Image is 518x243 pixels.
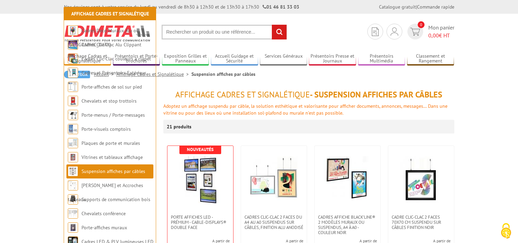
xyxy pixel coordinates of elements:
[68,27,139,48] a: Cadres Deco Muraux Alu ou [GEOGRAPHIC_DATA]
[176,156,224,204] img: Porte Affiches LED - Prémium - Cable-Displays® Double face
[167,120,192,134] p: 21 produits
[64,53,111,65] a: Affichage Cadres et Signalétique
[81,224,127,231] a: Porte-affiches muraux
[81,70,146,76] a: Cadres et Présentoirs Extérieur
[81,154,143,160] a: Vitrines et tableaux affichage
[68,96,78,106] img: Chevalets et stop trottoirs
[379,4,416,10] a: Catalogue gratuit
[428,32,439,39] span: 0,00
[163,90,454,99] h1: - Suspension affiches par câbles
[309,53,356,65] a: Présentoirs Presse et Journaux
[71,11,149,17] a: Affichage Cadres et Signalétique
[418,21,425,28] span: 0
[358,53,405,65] a: Présentoirs Multimédia
[68,182,143,202] a: [PERSON_NAME] et Accroches tableaux
[263,4,299,10] strong: 01 46 81 33 03
[167,215,233,230] a: Porte Affiches LED - Prémium - Cable-Displays® Double face
[163,103,447,116] font: Adoptez un affichage suspendu par câble, la solution esthétique et valorisante pour afficher docu...
[113,53,160,65] a: Présentoirs et Porte-brochures
[410,28,420,36] img: devis rapide
[379,3,454,10] div: |
[116,71,191,77] a: Affichage Cadres et Signalétique
[68,180,78,190] img: Cimaises et Accroches tableaux
[392,215,451,230] span: Cadre Clic-Clac 2 faces 70x70 cm suspendu sur câbles finition noir
[81,210,126,217] a: Chevalets conférence
[324,156,371,204] img: Cadres affiche Black’Line® 2 modèles muraux ou suspendus, A4 à A0 - couleur noir
[187,147,214,152] b: Nouveautés
[162,53,209,65] a: Exposition Grilles et Panneaux
[68,110,78,120] img: Porte-menus / Porte-messages
[68,124,78,134] img: Porte-visuels comptoirs
[64,3,299,10] div: Nos équipes sont à votre service du lundi au vendredi de 8h30 à 12h30 et de 13h30 à 17h30
[81,84,142,90] a: Porte-affiches de sol sur pied
[494,220,518,243] button: Cookies (fenêtre modale)
[244,215,303,230] span: Cadres Clic-Clac 2 faces du A4 au A0 suspendus sur câbles, finition alu anodisé
[407,53,454,65] a: Classement et Rangement
[171,215,230,230] span: Porte Affiches LED - Prémium - Cable-Displays® Double face
[318,215,377,235] span: Cadres affiche Black’Line® 2 modèles muraux ou suspendus, A4 à A0 - couleur noir
[175,89,310,100] span: Affichage Cadres et Signalétique
[428,32,454,39] span: € HT
[211,53,258,65] a: Accueil Guidage et Sécurité
[68,208,78,219] img: Chevalets conférence
[68,82,78,92] img: Porte-affiches de sol sur pied
[406,24,454,39] a: devis rapide 0 Mon panier 0,00€ HT
[388,215,454,230] a: Cadre Clic-Clac 2 faces 70x70 cm suspendu sur câbles finition noir
[241,215,307,230] a: Cadres Clic-Clac 2 faces du A4 au A0 suspendus sur câbles, finition alu anodisé
[81,168,145,174] a: Suspension affiches par câbles
[372,27,379,36] img: devis rapide
[428,24,454,39] span: Mon panier
[81,42,141,48] a: Cadres Clic-Clac Alu Clippant
[68,152,78,162] img: Vitrines et tableaux affichage
[397,156,445,204] img: Cadre Clic-Clac 2 faces 70x70 cm suspendu sur câbles finition noir
[497,222,515,240] img: Cookies (fenêtre modale)
[68,68,78,78] img: Cadres et Présentoirs Extérieur
[260,53,307,65] a: Services Généraux
[272,25,287,39] input: rechercher
[81,196,150,202] a: Supports de communication bois
[81,98,137,104] a: Chevalets et stop trottoirs
[250,156,298,204] img: Cadres Clic-Clac 2 faces du A4 au A0 suspendus sur câbles, finition alu anodisé
[417,4,454,10] a: Commande rapide
[162,25,287,39] input: Rechercher un produit ou une référence...
[391,27,398,36] img: devis rapide
[68,222,78,233] img: Porte-affiches muraux
[191,71,255,78] li: Suspension affiches par câbles
[81,140,140,146] a: Plaques de porte et murales
[68,25,78,36] img: Cadres Deco Muraux Alu ou Bois
[315,215,380,235] a: Cadres affiche Black’Line® 2 modèles muraux ou suspendus, A4 à A0 - couleur noir
[68,138,78,148] img: Plaques de porte et murales
[81,112,145,118] a: Porte-menus / Porte-messages
[81,126,131,132] a: Porte-visuels comptoirs
[68,166,78,176] img: Suspension affiches par câbles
